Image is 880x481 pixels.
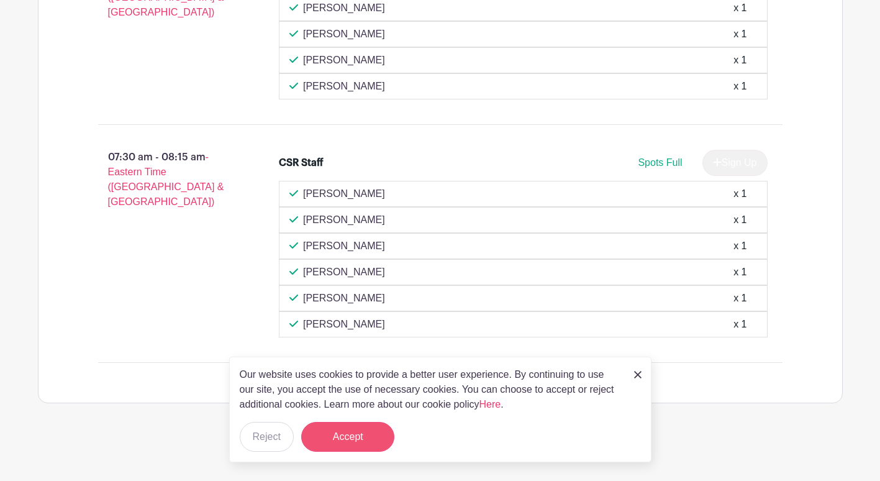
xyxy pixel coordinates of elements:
div: x 1 [733,265,746,280]
div: CSR Staff [279,155,324,170]
button: Reject [240,422,294,452]
div: x 1 [733,79,746,94]
p: [PERSON_NAME] [303,239,385,254]
div: x 1 [733,239,746,254]
a: Here [479,399,501,410]
div: x 1 [733,1,746,16]
p: [PERSON_NAME] [303,213,385,227]
div: x 1 [733,186,746,201]
p: [PERSON_NAME] [303,291,385,306]
p: [PERSON_NAME] [303,265,385,280]
p: [PERSON_NAME] [303,27,385,42]
p: [PERSON_NAME] [303,1,385,16]
p: [PERSON_NAME] [303,186,385,201]
span: Spots Full [638,157,682,168]
p: [PERSON_NAME] [303,317,385,332]
span: - Eastern Time ([GEOGRAPHIC_DATA] & [GEOGRAPHIC_DATA]) [108,152,224,207]
div: x 1 [733,317,746,332]
p: 07:30 am - 08:15 am [78,145,260,214]
div: x 1 [733,213,746,227]
p: [PERSON_NAME] [303,79,385,94]
div: x 1 [733,291,746,306]
img: close_button-5f87c8562297e5c2d7936805f587ecaba9071eb48480494691a3f1689db116b3.svg [634,371,642,378]
button: Accept [301,422,394,452]
p: [PERSON_NAME] [303,53,385,68]
div: x 1 [733,27,746,42]
p: Our website uses cookies to provide a better user experience. By continuing to use our site, you ... [240,367,621,412]
div: x 1 [733,53,746,68]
